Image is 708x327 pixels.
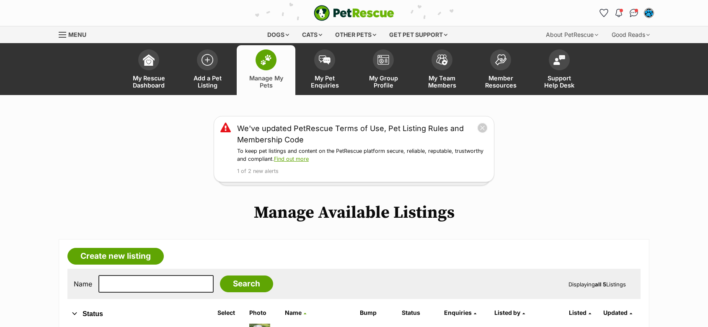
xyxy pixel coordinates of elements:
button: close [477,123,488,133]
div: Cats [296,26,328,43]
span: Member Resources [482,75,519,89]
span: My Team Members [423,75,461,89]
span: Support Help Desk [540,75,578,89]
a: Manage My Pets [237,45,295,95]
span: Add a Pet Listing [189,75,226,89]
img: pet-enquiries-icon-7e3ad2cf08bfb03b45e93fb7055b45f3efa6380592205ae92323e6603595dc1f.svg [319,55,331,64]
th: Select [214,306,245,319]
span: translation missing: en.admin.listings.index.attributes.enquiries [444,309,472,316]
a: Add a Pet Listing [178,45,237,95]
span: My Pet Enquiries [306,75,344,89]
ul: Account quick links [597,6,656,20]
a: My Rescue Dashboard [119,45,178,95]
p: 1 of 2 new alerts [237,167,488,175]
a: Conversations [627,6,641,20]
div: Other pets [329,26,382,43]
a: Menu [59,26,92,41]
img: Lisa Green profile pic [645,9,653,17]
img: help-desk-icon-fdf02630f3aa405de69fd3d07c3f3aa587a6932b1a1747fa1d2bba05be0121f9.svg [553,55,565,65]
th: Status [398,306,440,319]
span: Manage My Pets [247,75,285,89]
span: My Group Profile [364,75,402,89]
img: member-resources-icon-8e73f808a243e03378d46382f2149f9095a855e16c252ad45f914b54edf8863c.svg [495,54,506,65]
span: Displaying Listings [568,281,626,288]
a: My Pet Enquiries [295,45,354,95]
a: Favourites [597,6,610,20]
a: Listed [569,309,591,316]
span: Listed by [494,309,520,316]
label: Name [74,280,92,288]
span: Listed [569,309,587,316]
img: chat-41dd97257d64d25036548639549fe6c8038ab92f7586957e7f3b1b290dea8141.svg [630,9,638,17]
a: PetRescue [314,5,394,21]
img: logo-e224e6f780fb5917bec1dbf3a21bbac754714ae5b6737aabdf751b685950b380.svg [314,5,394,21]
div: Dogs [261,26,295,43]
span: Updated [603,309,628,316]
p: To keep pet listings and content on the PetRescue platform secure, reliable, reputable, trustwort... [237,147,488,163]
img: add-pet-listing-icon-0afa8454b4691262ce3f59096e99ab1cd57d4a30225e0717b998d2c9b9846f56.svg [202,54,213,66]
strong: all 5 [595,281,606,288]
button: Status [67,309,205,319]
span: Name [285,309,302,316]
a: Enquiries [444,309,476,316]
a: My Group Profile [354,45,413,95]
a: Find out more [274,156,309,162]
div: About PetRescue [540,26,604,43]
img: dashboard-icon-eb2f2d2d3e046f16d808141f083e7271f6b2e854fb5c12c21221c1fb7104beca.svg [143,54,155,66]
span: Menu [68,31,86,38]
a: Create new listing [67,248,164,265]
a: Support Help Desk [530,45,589,95]
button: My account [642,6,656,20]
img: notifications-46538b983faf8c2785f20acdc204bb7945ddae34d4c08c2a6579f10ce5e182be.svg [615,9,622,17]
div: Good Reads [606,26,656,43]
div: Get pet support [383,26,453,43]
a: Listed by [494,309,525,316]
img: manage-my-pets-icon-02211641906a0b7f246fdf0571729dbe1e7629f14944591b6c1af311fb30b64b.svg [260,54,272,65]
img: group-profile-icon-3fa3cf56718a62981997c0bc7e787c4b2cf8bcc04b72c1350f741eb67cf2f40e.svg [377,55,389,65]
a: We've updated PetRescue Terms of Use, Pet Listing Rules and Membership Code [237,123,477,145]
input: Search [220,276,273,292]
th: Photo [246,306,281,319]
span: My Rescue Dashboard [130,75,168,89]
img: team-members-icon-5396bd8760b3fe7c0b43da4ab00e1e3bb1a5d9ba89233759b79545d2d3fc5d0d.svg [436,54,448,65]
a: Name [285,309,306,316]
th: Bump [357,306,398,319]
a: My Team Members [413,45,471,95]
button: Notifications [612,6,625,20]
a: Updated [603,309,632,316]
a: Member Resources [471,45,530,95]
